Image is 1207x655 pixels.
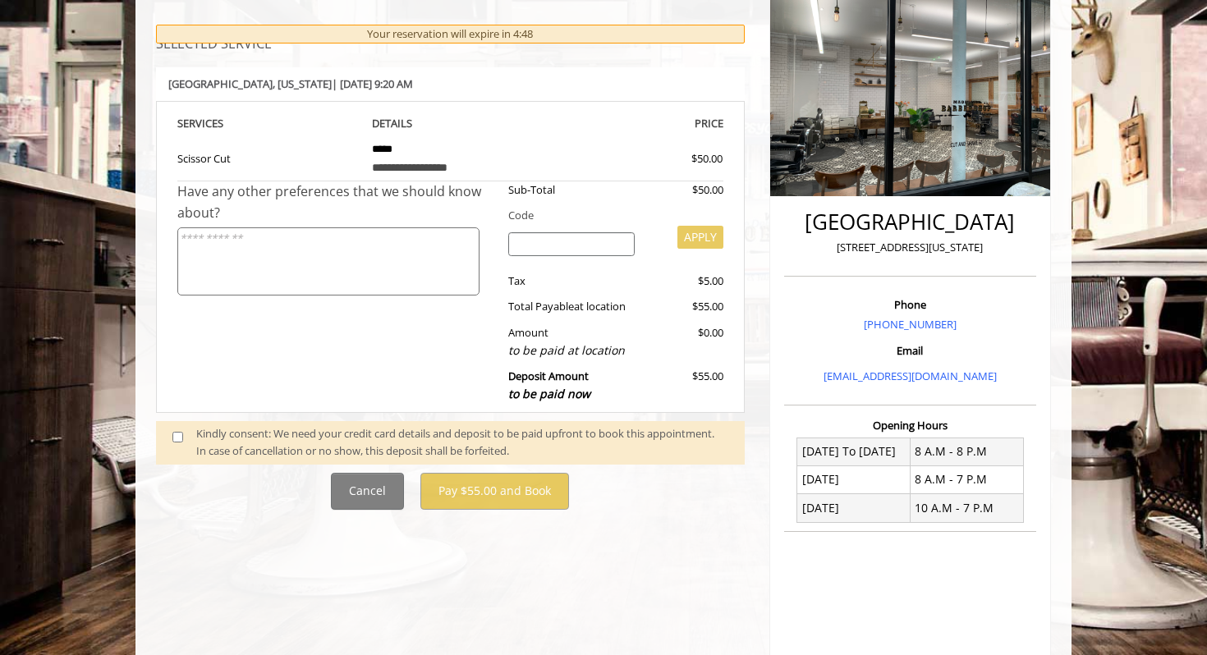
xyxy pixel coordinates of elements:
[797,465,911,493] td: [DATE]
[177,133,360,181] td: Scissor Cut
[647,273,723,290] div: $5.00
[797,494,911,522] td: [DATE]
[168,76,413,91] b: [GEOGRAPHIC_DATA] | [DATE] 9:20 AM
[177,114,360,133] th: SERVICE
[218,116,223,131] span: S
[574,299,626,314] span: at location
[508,341,636,360] div: to be paid at location
[541,114,723,133] th: PRICE
[824,369,997,383] a: [EMAIL_ADDRESS][DOMAIN_NAME]
[196,425,728,460] div: Kindly consent: We need your credit card details and deposit to be paid upfront to book this appo...
[331,473,404,510] button: Cancel
[910,465,1023,493] td: 8 A.M - 7 P.M
[273,76,332,91] span: , [US_STATE]
[177,181,496,223] div: Have any other preferences that we should know about?
[508,369,590,401] b: Deposit Amount
[910,494,1023,522] td: 10 A.M - 7 P.M
[496,181,648,199] div: Sub-Total
[496,207,723,224] div: Code
[496,298,648,315] div: Total Payable
[788,299,1032,310] h3: Phone
[647,298,723,315] div: $55.00
[647,324,723,360] div: $0.00
[788,239,1032,256] p: [STREET_ADDRESS][US_STATE]
[864,317,957,332] a: [PHONE_NUMBER]
[677,226,723,249] button: APPLY
[788,345,1032,356] h3: Email
[910,437,1023,465] td: 8 A.M - 8 P.M
[496,324,648,360] div: Amount
[496,273,648,290] div: Tax
[360,114,542,133] th: DETAILS
[420,473,569,510] button: Pay $55.00 and Book
[788,210,1032,234] h2: [GEOGRAPHIC_DATA]
[156,37,745,52] h3: SELECTED SERVICE
[508,386,590,401] span: to be paid now
[647,368,723,403] div: $55.00
[784,419,1036,431] h3: Opening Hours
[156,25,745,44] div: Your reservation will expire in 4:48
[797,437,911,465] td: [DATE] To [DATE]
[632,150,723,167] div: $50.00
[647,181,723,199] div: $50.00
